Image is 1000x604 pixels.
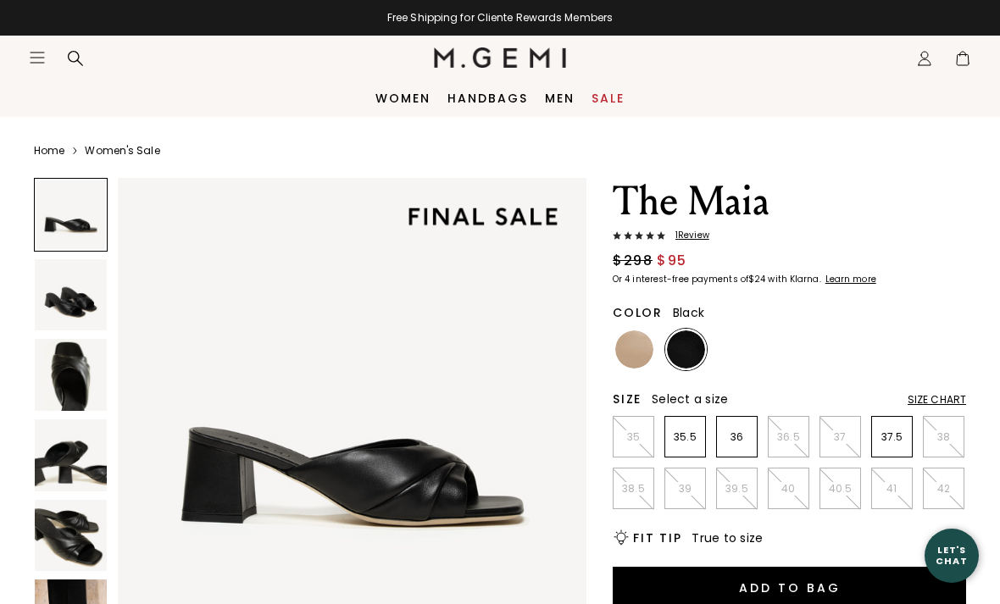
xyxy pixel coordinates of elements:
[35,339,107,411] img: The Maia
[719,330,757,368] img: Champagne
[657,251,687,271] span: $95
[820,430,860,444] p: 37
[35,419,107,491] img: The Maia
[908,393,966,407] div: Size Chart
[925,545,979,566] div: Let's Chat
[717,482,757,496] p: 39.5
[824,274,876,285] a: Learn more
[665,230,709,241] span: 1 Review
[872,482,912,496] p: 41
[614,430,653,444] p: 35
[613,251,653,271] span: $298
[615,330,653,368] img: Beige
[633,531,681,545] h2: Fit Tip
[592,91,625,105] a: Sale
[652,391,728,407] span: Select a size
[613,230,966,244] a: 1Review
[85,144,159,158] a: Women's Sale
[613,306,663,319] h2: Color
[872,430,912,444] p: 37.5
[770,330,808,368] img: Light Tan
[434,47,567,68] img: M.Gemi
[614,482,653,496] p: 38.5
[613,392,642,406] h2: Size
[924,430,964,444] p: 38
[924,482,964,496] p: 42
[389,188,576,245] img: final sale tag
[35,500,107,572] img: The Maia
[820,482,860,496] p: 40.5
[768,273,823,285] klarna-placement-style-body: with Klarna
[825,273,876,285] klarna-placement-style-cta: Learn more
[665,482,705,496] p: 39
[665,430,705,444] p: 35.5
[29,49,46,66] button: Open site menu
[692,529,763,546] span: True to size
[673,304,704,321] span: Black
[35,259,107,331] img: The Maia
[375,91,431,105] a: Women
[769,430,808,444] p: 36.5
[613,178,966,225] h1: The Maia
[667,330,705,368] img: Black
[717,430,757,444] p: 36
[34,144,64,158] a: Home
[769,482,808,496] p: 40
[748,273,765,285] klarna-placement-style-amount: $24
[545,91,575,105] a: Men
[447,91,528,105] a: Handbags
[613,273,748,285] klarna-placement-style-body: Or 4 interest-free payments of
